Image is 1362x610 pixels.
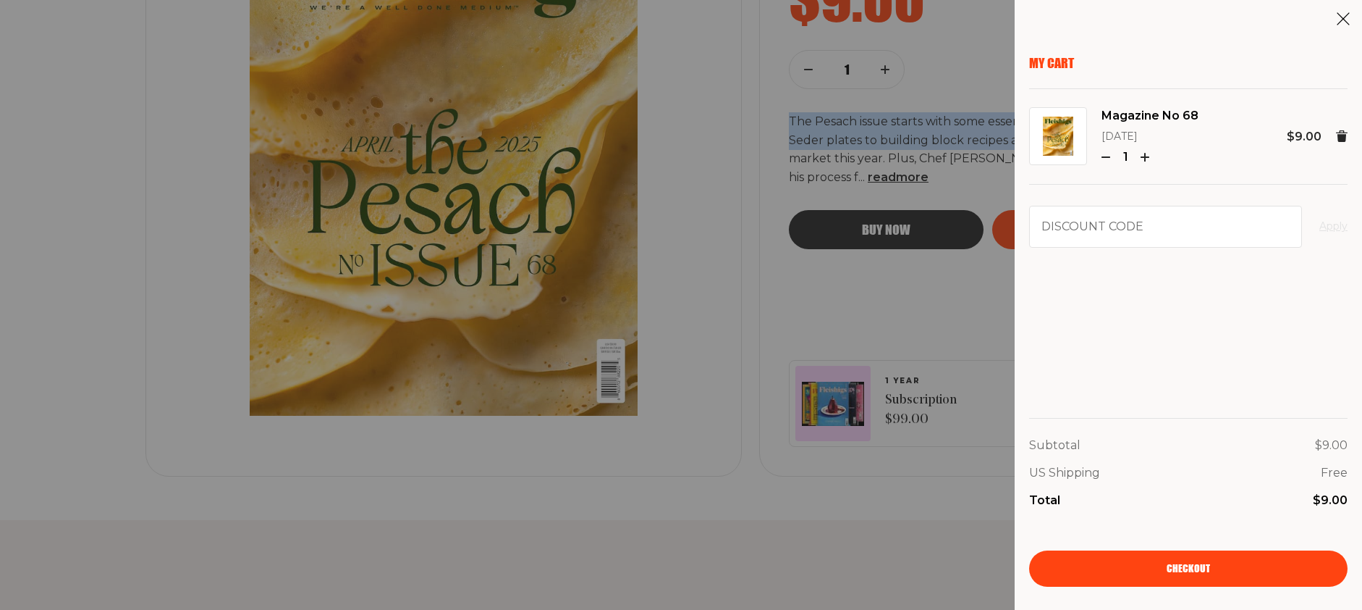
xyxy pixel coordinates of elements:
p: $9.00 [1315,436,1348,455]
p: Subtotal [1029,436,1080,455]
p: Free [1321,464,1348,482]
p: $9.00 [1313,491,1348,510]
img: Magazine No 68 Image [1043,117,1073,156]
p: 1 [1116,148,1135,167]
button: Apply [1319,218,1348,235]
input: Discount code [1029,206,1302,248]
p: [DATE] [1101,128,1198,146]
a: Magazine No 68 [1101,106,1198,125]
p: Total [1029,491,1060,510]
p: $9.00 [1287,128,1321,146]
p: My Cart [1029,55,1348,71]
p: US Shipping [1029,464,1100,482]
